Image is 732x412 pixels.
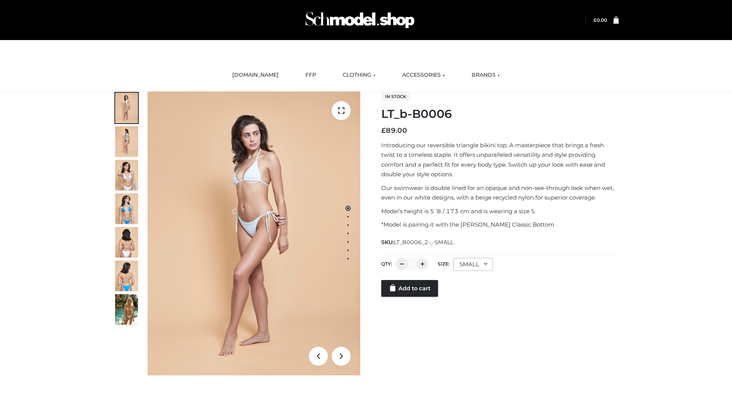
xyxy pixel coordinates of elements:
a: £0.00 [594,17,607,23]
a: BRANDS [466,67,506,84]
a: FFP [300,67,322,84]
label: QTY: [381,261,392,267]
img: ArielClassicBikiniTop_CloudNine_AzureSky_OW114ECO_8-scaled.jpg [115,261,138,291]
a: CLOTHING [337,67,381,84]
span: £ [594,17,597,23]
bdi: 89.00 [381,126,407,135]
span: In stock [381,92,410,101]
img: ArielClassicBikiniTop_CloudNine_AzureSky_OW114ECO_4-scaled.jpg [115,193,138,224]
img: ArielClassicBikiniTop_CloudNine_AzureSky_OW114ECO_3-scaled.jpg [115,160,138,190]
h1: LT_b-B0006 [381,107,619,121]
p: Model’s height is 5 ‘8 / 173 cm and is wearing a size S. [381,206,619,216]
img: Arieltop_CloudNine_AzureSky2.jpg [115,294,138,325]
bdi: 0.00 [594,17,607,23]
img: ArielClassicBikiniTop_CloudNine_AzureSky_OW114ECO_7-scaled.jpg [115,227,138,257]
img: ArielClassicBikiniTop_CloudNine_AzureSky_OW114ECO_1 [148,92,360,375]
span: £ [381,126,386,135]
div: SMALL [453,258,493,271]
span: SKU: [381,238,454,247]
label: Size: [438,261,449,267]
p: Introducing our reversible triangle bikini top. A masterpiece that brings a fresh twist to a time... [381,140,619,179]
img: ArielClassicBikiniTop_CloudNine_AzureSky_OW114ECO_1-scaled.jpg [115,93,138,123]
p: Our swimwear is double lined for an opaque and non-see-through look when wet, even in our white d... [381,183,619,203]
a: ACCESSORIES [396,67,451,84]
img: Schmodel Admin 964 [303,5,417,35]
img: ArielClassicBikiniTop_CloudNine_AzureSky_OW114ECO_2-scaled.jpg [115,126,138,157]
a: [DOMAIN_NAME] [226,67,284,84]
span: LT_B0006_2-_-SMALL [394,239,453,246]
p: *Model is pairing it with the [PERSON_NAME] Classic Bottom [381,220,619,230]
a: Add to cart [381,280,438,297]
